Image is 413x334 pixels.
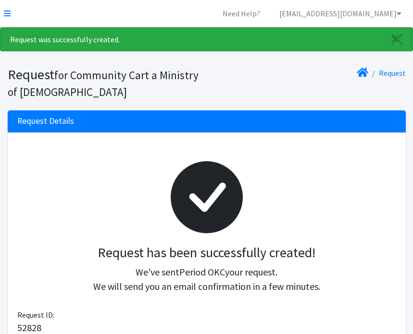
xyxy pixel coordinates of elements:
a: Need Help? [215,4,268,23]
h1: Request [8,66,203,99]
a: Request [379,68,406,78]
a: [EMAIL_ADDRESS][DOMAIN_NAME] [272,4,409,23]
small: for Community Cart a Ministry of [DEMOGRAPHIC_DATA] [8,68,199,99]
span: Period OKC [179,266,225,278]
h3: Request has been successfully created! [25,245,388,261]
span: Request ID: [17,310,54,320]
a: Close [382,28,413,51]
p: We've sent your request. We will send you an email confirmation in a few minutes. [25,265,388,294]
h3: Request Details [17,116,74,126]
